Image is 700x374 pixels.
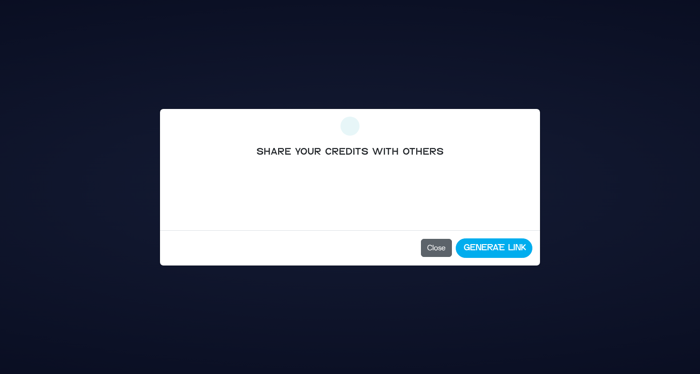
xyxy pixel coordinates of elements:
[456,238,532,258] button: Generate Link
[421,239,452,257] button: Close
[168,147,532,158] h6: Share Your Credits with Others
[305,200,367,210] strong: Available Credits:
[168,200,532,211] div: 3 credits
[168,166,532,188] p: Generate unique links to share your credits with friends or family. When they play using your sha...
